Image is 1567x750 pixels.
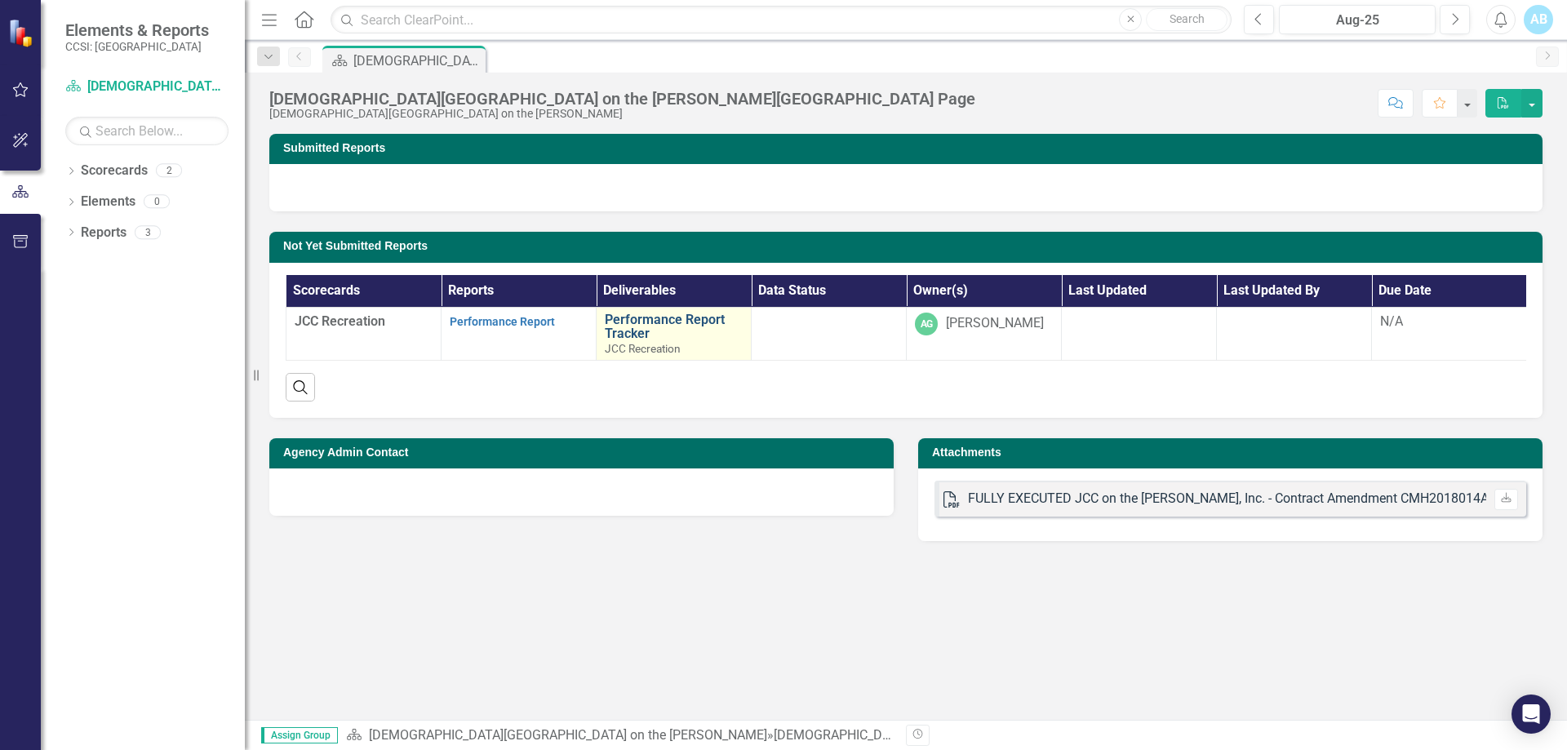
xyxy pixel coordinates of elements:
a: [DEMOGRAPHIC_DATA][GEOGRAPHIC_DATA] on the [PERSON_NAME] [65,78,229,96]
div: [PERSON_NAME] [946,314,1044,333]
input: Search Below... [65,117,229,145]
a: [DEMOGRAPHIC_DATA][GEOGRAPHIC_DATA] on the [PERSON_NAME] [369,727,767,743]
span: Assign Group [261,727,338,743]
div: [DEMOGRAPHIC_DATA][GEOGRAPHIC_DATA] on the [PERSON_NAME][GEOGRAPHIC_DATA] Page [353,51,482,71]
h3: Attachments [932,446,1534,459]
h3: Submitted Reports [283,142,1534,154]
button: Aug-25 [1279,5,1436,34]
a: Performance Report [450,315,555,328]
a: Performance Report Tracker [605,313,743,341]
a: Reports [81,224,127,242]
small: CCSI: [GEOGRAPHIC_DATA] [65,40,209,53]
h3: Not Yet Submitted Reports [283,240,1534,252]
img: ClearPoint Strategy [8,19,37,47]
div: 0 [144,195,170,209]
button: AB [1524,5,1553,34]
div: » [346,726,894,745]
div: [DEMOGRAPHIC_DATA][GEOGRAPHIC_DATA] on the [PERSON_NAME] [269,108,975,120]
div: 2 [156,164,182,178]
div: N/A [1380,313,1518,331]
span: JCC Recreation [295,313,385,329]
div: AG [915,313,938,335]
div: [DEMOGRAPHIC_DATA][GEOGRAPHIC_DATA] on the [PERSON_NAME][GEOGRAPHIC_DATA] Page [774,727,1328,743]
a: Scorecards [81,162,148,180]
span: Search [1170,12,1205,25]
button: Search [1146,8,1227,31]
div: Open Intercom Messenger [1512,695,1551,734]
span: Elements & Reports [65,20,209,40]
span: JCC Recreation [605,342,681,355]
h3: Agency Admin Contact [283,446,886,459]
td: Double-Click to Edit Right Click for Context Menu [597,307,752,361]
div: 3 [135,225,161,239]
a: Elements [81,193,135,211]
div: Aug-25 [1285,11,1430,30]
input: Search ClearPoint... [331,6,1232,34]
div: [DEMOGRAPHIC_DATA][GEOGRAPHIC_DATA] on the [PERSON_NAME][GEOGRAPHIC_DATA] Page [269,90,975,108]
td: Double-Click to Edit [752,307,907,361]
